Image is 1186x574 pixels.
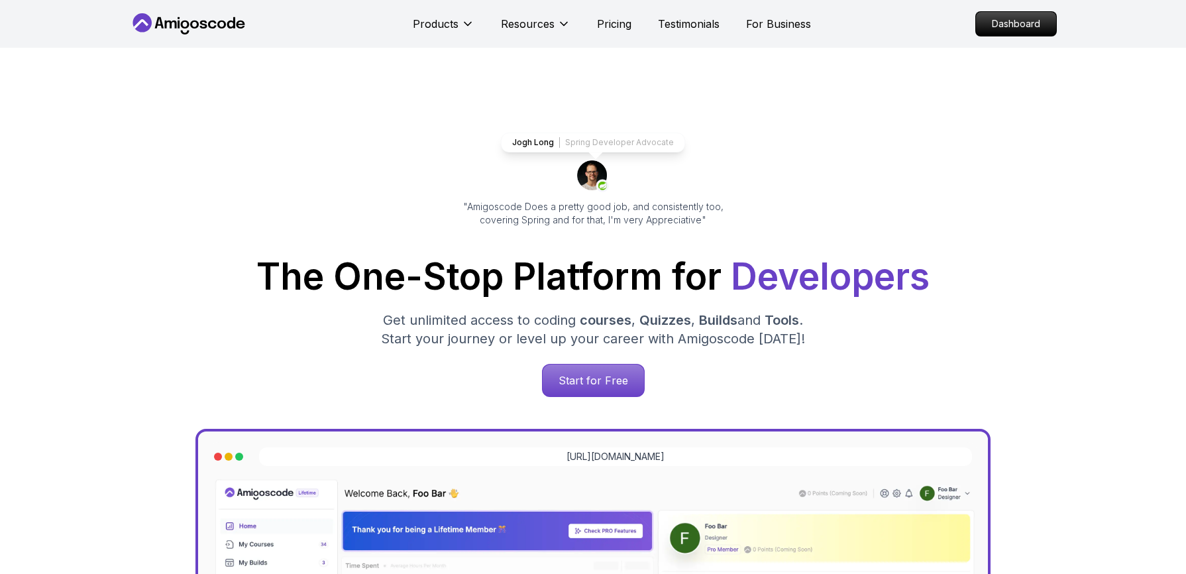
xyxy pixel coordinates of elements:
img: josh long [577,160,609,192]
a: For Business [746,16,811,32]
p: Spring Developer Advocate [565,137,674,148]
span: Developers [731,255,930,298]
span: Quizzes [639,312,691,328]
a: Start for Free [542,364,645,397]
a: Pricing [597,16,631,32]
span: courses [580,312,631,328]
h1: The One-Stop Platform for [140,258,1046,295]
button: Resources [501,16,570,42]
a: Testimonials [658,16,720,32]
span: Builds [699,312,737,328]
a: Dashboard [975,11,1057,36]
p: Jogh Long [512,137,554,148]
span: Tools [765,312,799,328]
p: Get unlimited access to coding , , and . Start your journey or level up your career with Amigosco... [370,311,816,348]
p: Start for Free [543,365,644,396]
p: Products [413,16,458,32]
p: Resources [501,16,555,32]
p: Dashboard [976,12,1056,36]
p: "Amigoscode Does a pretty good job, and consistently too, covering Spring and for that, I'm very ... [445,200,741,227]
a: [URL][DOMAIN_NAME] [566,450,665,463]
button: Products [413,16,474,42]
